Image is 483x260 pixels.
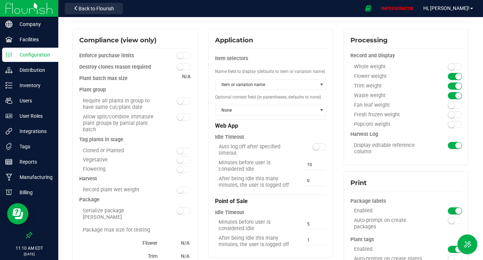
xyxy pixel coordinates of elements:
inline-svg: Configuration [5,51,12,58]
div: Fan leaf weight [350,102,434,108]
div: Auto-prompt on create packages [350,217,434,230]
span: Hi, [PERSON_NAME]! [423,5,469,11]
p: Inventory [12,81,55,90]
div: Compliance (view only) [79,36,191,45]
p: Tags [12,142,55,151]
div: Vegetative [79,157,163,163]
configuration-section-card: Compliance (view only) [73,197,198,202]
div: Serialize package [PERSON_NAME] [79,208,163,221]
p: User Roles [12,112,55,120]
inline-svg: Billing [5,189,12,196]
div: Package max size for testing [79,224,191,237]
p: Company [12,20,55,28]
div: Harvest Log [350,131,462,138]
input: 10 [304,160,326,170]
inline-svg: Facilities [5,36,12,43]
div: Destroy clones reason required [79,64,163,71]
div: Name field to display (defaults to item or variation name) [215,65,327,78]
inline-svg: Manufacturing [5,174,12,181]
div: Point of Sale [215,195,327,206]
div: Idle Timeout [215,206,327,219]
configuration-section-card: Application [208,199,333,204]
inline-svg: Integrations [5,128,12,135]
div: Whole weight [350,64,434,70]
inline-svg: Distribution [5,67,12,74]
p: [DATE] [3,251,55,257]
input: 1 [304,235,326,245]
div: Optional context field (in parentheses, defaults to none) [215,91,327,104]
div: Record and Display [350,52,462,59]
div: Flower [79,237,157,249]
p: Reports [12,158,55,166]
button: Back to Flourish [65,3,123,14]
div: Enabled [350,246,434,253]
div: Fresh frozen weight [350,112,434,118]
p: Manufacturing [12,173,55,181]
div: Web App [215,119,327,131]
div: Processing [350,36,462,45]
p: 11:10 AM EDT [3,245,55,251]
div: Trim weight [350,83,434,89]
p: Configuration [12,51,55,59]
div: Plant group [79,86,191,94]
p: Facilities [12,35,55,44]
div: Enabled [350,208,434,214]
label: Pin the sidebar to full width on large screens [26,232,33,239]
inline-svg: Users [5,97,12,104]
inline-svg: User Roles [5,112,12,120]
p: Distribution [12,66,55,74]
div: After being idle this many minutes, the user is logged off [215,176,299,189]
p: Users [12,96,55,105]
p: Billing [12,188,55,197]
div: Require all plants in group to have same cut/plant date [79,98,163,111]
div: Cloned or Planted [79,148,163,154]
div: Enforce purchase limits [79,52,163,59]
div: Minutes before user is considered idle [215,160,299,173]
div: Package labels [350,195,462,208]
inline-svg: Inventory [5,82,12,89]
inline-svg: Tags [5,143,12,150]
configuration-section-card: Print [344,191,469,196]
div: Flower weight [350,73,434,80]
div: Display editable reference column [350,142,434,155]
input: 5 [304,219,326,229]
div: Auto log off after specified timeout [215,144,299,156]
div: Tag plants in stage [79,136,191,143]
div: Flowering [79,166,163,172]
div: Waste weight [350,92,434,99]
p: Integrations [12,127,55,136]
div: N/A [179,237,189,249]
inline-svg: Reports [5,158,12,165]
iframe: Resource center [7,203,28,224]
input: 0 [304,176,326,186]
inline-svg: Company [5,21,12,28]
div: After being idle this many minutes, the user is logged off [215,235,299,248]
p: IMPERSONATOR [378,5,416,12]
span: Back to Flourish [79,6,114,11]
span: N/A [182,74,191,80]
configuration-section-card: Processing [344,132,469,137]
div: Popcorn weight [350,121,434,128]
span: Open Ecommerce Menu [360,1,376,15]
div: Allow split/combine immature plant groups by partial plant batch [79,114,163,133]
div: Application [215,36,327,45]
div: Idle Timeout [215,131,327,144]
div: Package [79,196,191,203]
div: Plant batch max size [79,75,191,82]
span: None [215,105,317,115]
span: Item or variation name [215,80,317,90]
div: Plant tags [350,233,462,246]
button: Toggle Menu [457,234,477,254]
div: Record plant wet weight [79,187,163,193]
div: Item selectors [215,52,327,65]
div: Harvest [79,175,191,182]
div: Minutes before user is considered idle [215,219,299,232]
div: Print [350,178,462,188]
